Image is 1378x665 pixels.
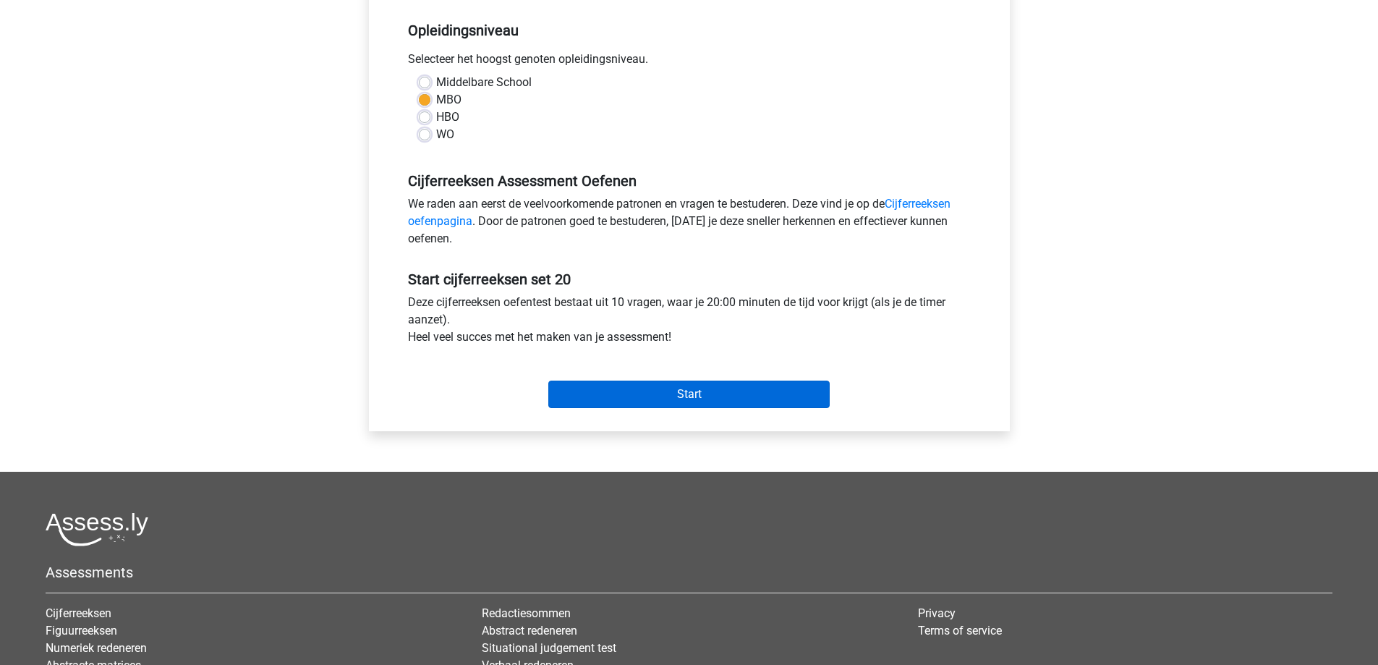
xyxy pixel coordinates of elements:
a: Situational judgement test [482,641,616,655]
h5: Start cijferreeksen set 20 [408,271,971,288]
label: Middelbare School [436,74,532,91]
h5: Opleidingsniveau [408,16,971,45]
img: Assessly logo [46,512,148,546]
div: We raden aan eerst de veelvoorkomende patronen en vragen te bestuderen. Deze vind je op de . Door... [397,195,982,253]
a: Cijferreeksen [46,606,111,620]
input: Start [548,381,830,408]
div: Selecteer het hoogst genoten opleidingsniveau. [397,51,982,74]
h5: Cijferreeksen Assessment Oefenen [408,172,971,190]
h5: Assessments [46,564,1332,581]
a: Figuurreeksen [46,624,117,638]
a: Numeriek redeneren [46,641,147,655]
div: Deze cijferreeksen oefentest bestaat uit 10 vragen, waar je 20:00 minuten de tijd voor krijgt (al... [397,294,982,352]
label: WO [436,126,454,143]
a: Redactiesommen [482,606,571,620]
a: Abstract redeneren [482,624,577,638]
a: Terms of service [918,624,1002,638]
label: HBO [436,109,459,126]
label: MBO [436,91,462,109]
a: Privacy [918,606,956,620]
